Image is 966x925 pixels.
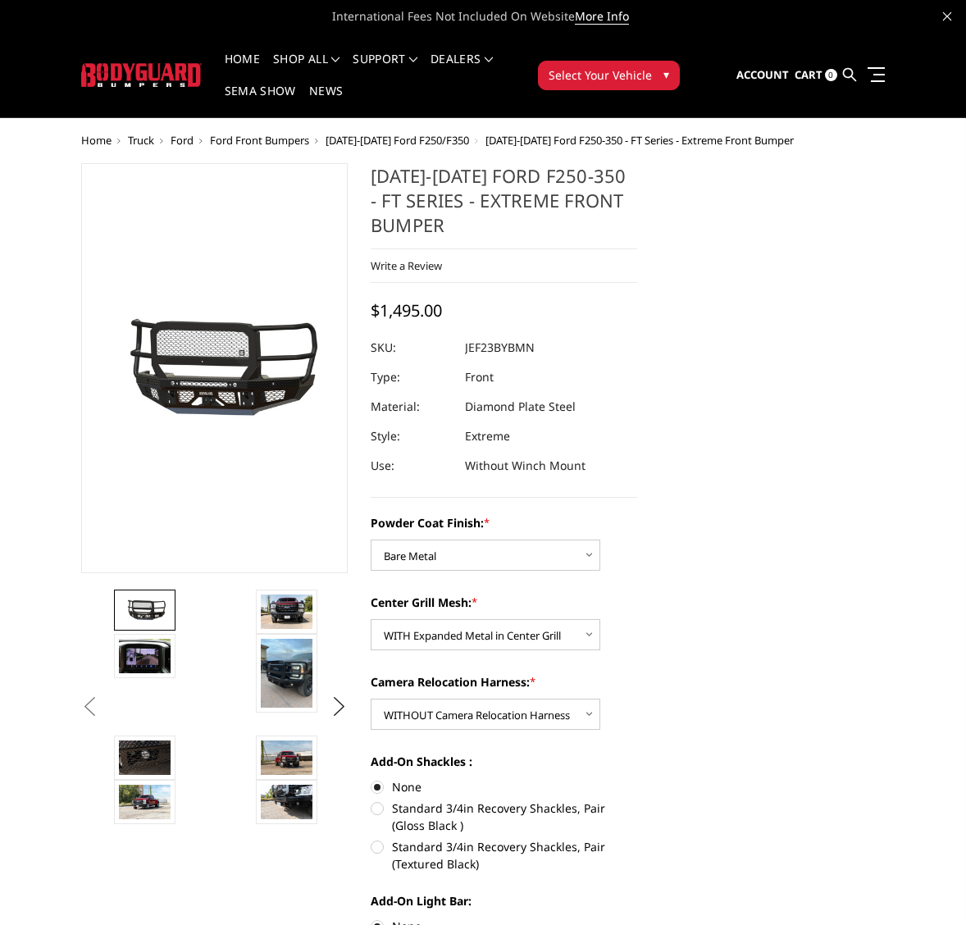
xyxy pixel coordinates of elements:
a: shop all [273,53,339,85]
label: None [371,778,637,795]
dd: Extreme [465,421,510,451]
button: Previous [77,695,102,719]
a: Ford Front Bumpers [210,133,309,148]
dt: SKU: [371,333,453,362]
label: Camera Relocation Harness: [371,673,637,690]
label: Standard 3/4in Recovery Shackles, Pair (Gloss Black ) [371,800,637,834]
a: Ford [171,133,194,148]
a: Home [81,133,112,148]
img: 2023-2026 Ford F250-350 - FT Series - Extreme Front Bumper [119,785,171,819]
img: 2023-2026 Ford F250-350 - FT Series - Extreme Front Bumper [261,595,312,629]
a: Support [353,53,417,85]
dd: Diamond Plate Steel [465,392,576,421]
a: Dealers [431,53,493,85]
dd: Without Winch Mount [465,451,586,481]
dt: Material: [371,392,453,421]
dt: Use: [371,451,453,481]
span: 0 [825,69,837,81]
dt: Type: [371,362,453,392]
img: 2023-2026 Ford F250-350 - FT Series - Extreme Front Bumper [261,639,312,708]
img: BODYGUARD BUMPERS [81,63,202,87]
a: 2023-2026 Ford F250-350 - FT Series - Extreme Front Bumper [81,163,348,573]
iframe: Chat Widget [884,846,966,925]
span: $1,495.00 [371,299,442,321]
a: Truck [128,133,154,148]
a: Write a Review [371,258,442,273]
span: Cart [795,67,822,82]
label: Add-On Shackles : [371,753,637,770]
button: Next [327,695,352,719]
label: Center Grill Mesh: [371,594,637,611]
span: Select Your Vehicle [549,66,652,84]
img: 2023-2026 Ford F250-350 - FT Series - Extreme Front Bumper [119,740,171,775]
a: SEMA Show [225,85,296,117]
a: More Info [575,8,629,25]
label: Standard 3/4in Recovery Shackles, Pair (Textured Black) [371,838,637,873]
a: Home [225,53,260,85]
dt: Style: [371,421,453,451]
dd: Front [465,362,494,392]
button: Select Your Vehicle [538,61,680,90]
label: Add-On Light Bar: [371,892,637,909]
span: ▾ [663,66,669,83]
img: Clear View Camera: Relocate your front camera and keep the functionality completely. [119,639,171,673]
span: [DATE]-[DATE] Ford F250-350 - FT Series - Extreme Front Bumper [485,133,794,148]
h1: [DATE]-[DATE] Ford F250-350 - FT Series - Extreme Front Bumper [371,163,637,249]
img: 2023-2026 Ford F250-350 - FT Series - Extreme Front Bumper [261,785,312,819]
img: 2023-2026 Ford F250-350 - FT Series - Extreme Front Bumper [119,598,171,622]
span: Account [736,67,789,82]
a: News [309,85,343,117]
img: 2023-2026 Ford F250-350 - FT Series - Extreme Front Bumper [261,740,312,775]
a: Cart 0 [795,53,837,98]
dd: JEF23BYBMN [465,333,535,362]
a: [DATE]-[DATE] Ford F250/F350 [326,133,469,148]
a: Account [736,53,789,98]
label: Powder Coat Finish: [371,514,637,531]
